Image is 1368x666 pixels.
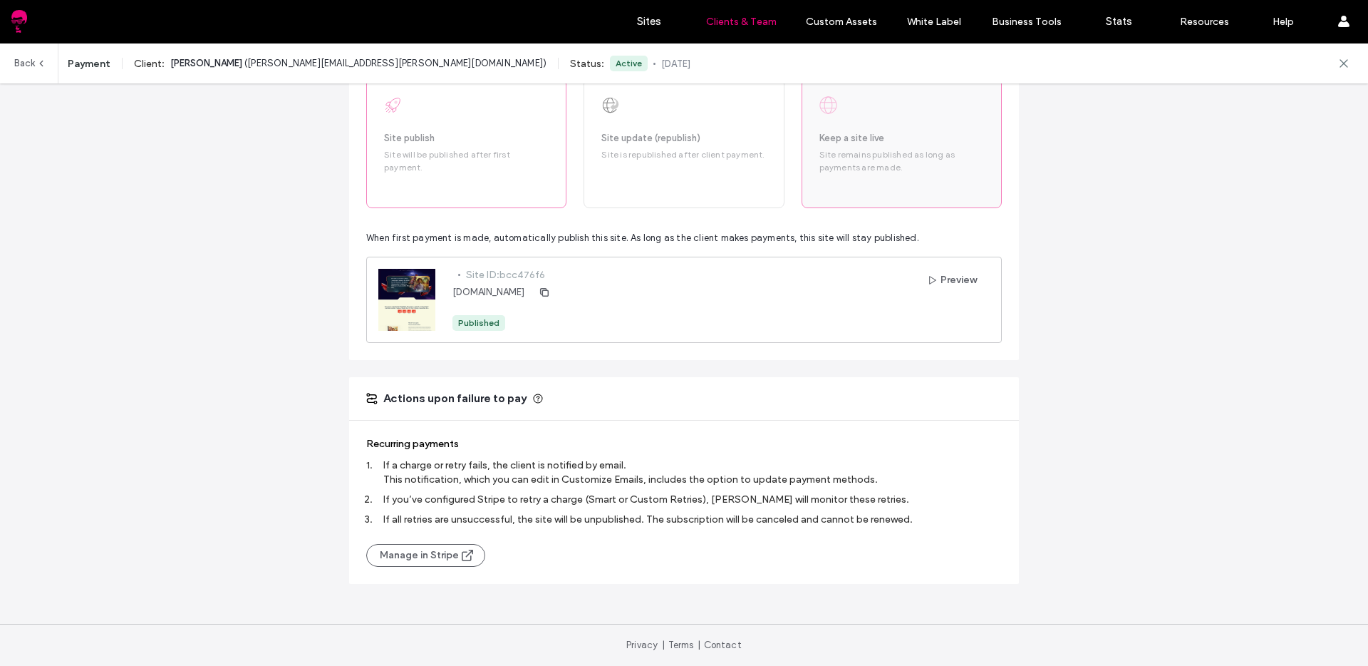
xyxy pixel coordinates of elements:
label: Clients & Team [706,16,777,28]
span: Site update (republish) [601,131,766,145]
button: Preview [915,269,990,292]
label: Custom Assets [806,16,877,28]
div: Active [616,57,642,70]
label: Resources [1180,16,1229,28]
div: [DATE] [661,58,690,69]
span: | [698,640,700,650]
span: Keep a site live [819,131,984,145]
a: Privacy [626,640,658,650]
label: Help [1273,16,1294,28]
div: Site ID : bcc476f6 [466,269,545,281]
span: Site will be published after first payment. [384,148,549,174]
span: ( [PERSON_NAME][EMAIL_ADDRESS][PERSON_NAME][DOMAIN_NAME] ) [244,58,546,68]
button: Manage in Stripe [366,544,485,567]
span: [PERSON_NAME] [170,58,242,68]
li: If you’ve configured Stripe to retry a charge (Smart or Custom Retries), [PERSON_NAME] will monit... [375,493,1002,513]
a: Terms [668,640,694,650]
label: Sites [637,15,661,28]
li: If all retries are unsuccessful, the site will be unpublished. The subscription will be canceled ... [375,513,1002,533]
a: [DOMAIN_NAME] [452,285,524,299]
h3: Recurring payments [366,438,1002,450]
div: Payment [68,58,110,70]
span: Site publish [384,131,549,145]
span: Site is republished after client payment. [601,148,766,161]
div: Status: [570,58,604,70]
div: Published [458,317,499,329]
label: White Label [907,16,961,28]
span: When first payment is made, automatically publish this site. As long as the client makes payments... [366,232,919,243]
span: Actions upon failure to pay [383,391,527,406]
a: Back [14,43,46,83]
div: Client : [134,58,165,70]
span: Help [33,10,62,23]
span: | [662,640,665,650]
label: Business Tools [992,16,1062,28]
a: Contact [704,640,742,650]
span: Site remains published as long as payments are made. [819,148,984,174]
label: Stats [1106,15,1132,28]
li: If a charge or retry fails, the client is notified by email. This notification, which you can edi... [375,458,1002,493]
